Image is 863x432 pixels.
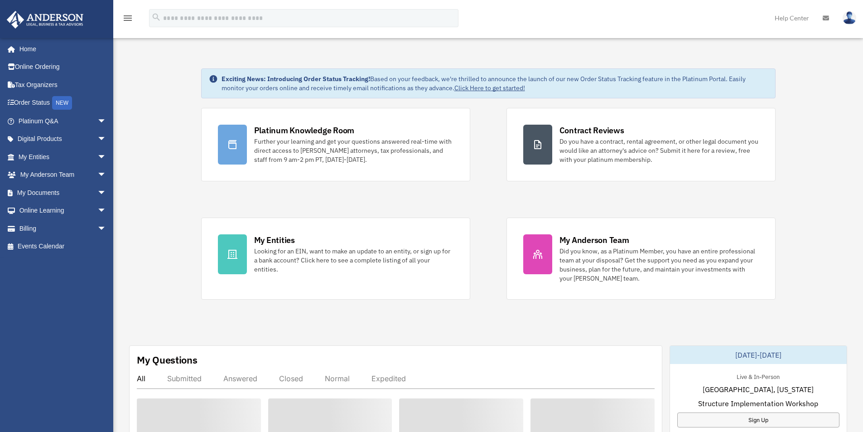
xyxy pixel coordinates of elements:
[559,234,629,246] div: My Anderson Team
[729,371,787,381] div: Live & In-Person
[97,202,116,220] span: arrow_drop_down
[6,76,120,94] a: Tax Organizers
[6,130,120,148] a: Digital Productsarrow_drop_down
[254,234,295,246] div: My Entities
[97,219,116,238] span: arrow_drop_down
[6,184,120,202] a: My Documentsarrow_drop_down
[371,374,406,383] div: Expedited
[137,353,198,367] div: My Questions
[254,125,355,136] div: Platinum Knowledge Room
[6,238,120,256] a: Events Calendar
[703,384,814,395] span: [GEOGRAPHIC_DATA], [US_STATE]
[97,184,116,202] span: arrow_drop_down
[222,75,370,83] strong: Exciting News: Introducing Order Status Tracking!
[559,247,759,283] div: Did you know, as a Platinum Member, you have an entire professional team at your disposal? Get th...
[6,112,120,130] a: Platinum Q&Aarrow_drop_down
[843,11,856,24] img: User Pic
[201,218,470,300] a: My Entities Looking for an EIN, want to make an update to an entity, or sign up for a bank accoun...
[254,247,453,274] div: Looking for an EIN, want to make an update to an entity, or sign up for a bank account? Click her...
[201,108,470,181] a: Platinum Knowledge Room Further your learning and get your questions answered real-time with dire...
[97,148,116,166] span: arrow_drop_down
[151,12,161,22] i: search
[670,346,847,364] div: [DATE]-[DATE]
[4,11,86,29] img: Anderson Advisors Platinum Portal
[222,74,768,92] div: Based on your feedback, we're thrilled to announce the launch of our new Order Status Tracking fe...
[52,96,72,110] div: NEW
[122,13,133,24] i: menu
[325,374,350,383] div: Normal
[677,413,839,427] a: Sign Up
[6,94,120,112] a: Order StatusNEW
[254,137,453,164] div: Further your learning and get your questions answered real-time with direct access to [PERSON_NAM...
[6,148,120,166] a: My Entitiesarrow_drop_down
[6,202,120,220] a: Online Learningarrow_drop_down
[6,40,116,58] a: Home
[506,218,776,300] a: My Anderson Team Did you know, as a Platinum Member, you have an entire professional team at your...
[97,130,116,149] span: arrow_drop_down
[97,112,116,131] span: arrow_drop_down
[698,398,818,409] span: Structure Implementation Workshop
[223,374,257,383] div: Answered
[506,108,776,181] a: Contract Reviews Do you have a contract, rental agreement, or other legal document you would like...
[122,16,133,24] a: menu
[137,374,145,383] div: All
[6,219,120,238] a: Billingarrow_drop_down
[559,125,624,136] div: Contract Reviews
[454,84,525,92] a: Click Here to get started!
[279,374,303,383] div: Closed
[559,137,759,164] div: Do you have a contract, rental agreement, or other legal document you would like an attorney's ad...
[6,58,120,76] a: Online Ordering
[6,166,120,184] a: My Anderson Teamarrow_drop_down
[167,374,202,383] div: Submitted
[97,166,116,184] span: arrow_drop_down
